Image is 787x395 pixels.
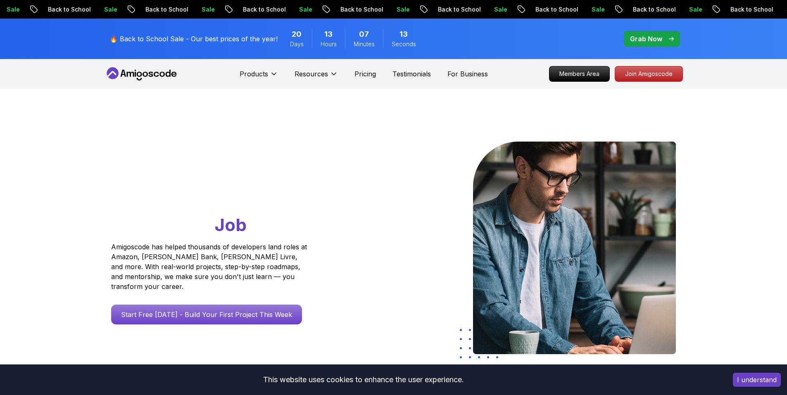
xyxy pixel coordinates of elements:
[111,142,339,237] h1: Go From Learning to Hired: Master Java, Spring Boot & Cloud Skills That Get You the
[682,5,708,14] p: Sale
[354,40,375,48] span: Minutes
[235,5,292,14] p: Back to School
[109,34,278,44] p: 🔥 Back to School Sale - Our best prices of the year!
[615,66,683,82] a: Join Amigoscode
[473,142,676,354] img: hero
[321,40,337,48] span: Hours
[295,69,328,79] p: Resources
[111,305,302,324] a: Start Free [DATE] - Build Your First Project This Week
[354,69,376,79] a: Pricing
[240,69,278,85] button: Products
[240,69,268,79] p: Products
[389,5,416,14] p: Sale
[399,28,408,40] span: 13 Seconds
[111,242,309,291] p: Amigoscode has helped thousands of developers land roles at Amazon, [PERSON_NAME] Bank, [PERSON_N...
[6,371,720,389] div: This website uses cookies to enhance the user experience.
[290,40,304,48] span: Days
[292,28,302,40] span: 20 Days
[292,5,318,14] p: Sale
[359,28,369,40] span: 7 Minutes
[430,5,487,14] p: Back to School
[625,5,682,14] p: Back to School
[324,28,333,40] span: 13 Hours
[487,5,513,14] p: Sale
[215,214,247,235] span: Job
[733,373,781,387] button: Accept cookies
[194,5,221,14] p: Sale
[447,69,488,79] a: For Business
[97,5,123,14] p: Sale
[549,66,610,82] a: Members Area
[138,5,194,14] p: Back to School
[40,5,97,14] p: Back to School
[584,5,611,14] p: Sale
[615,66,682,81] p: Join Amigoscode
[392,40,416,48] span: Seconds
[528,5,584,14] p: Back to School
[333,5,389,14] p: Back to School
[392,69,431,79] a: Testimonials
[630,34,662,44] p: Grab Now
[549,66,609,81] p: Members Area
[295,69,338,85] button: Resources
[723,5,779,14] p: Back to School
